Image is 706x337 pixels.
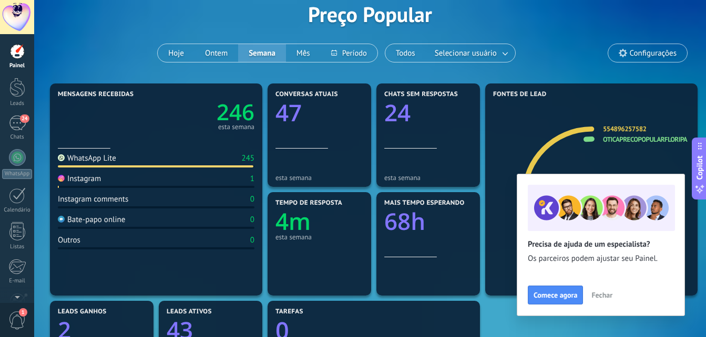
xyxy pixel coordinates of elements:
[2,244,33,250] div: Listas
[384,174,472,182] div: esta semana
[275,91,338,98] span: Conversas atuais
[58,174,101,184] div: Instagram
[275,233,363,241] div: esta semana
[587,287,617,303] button: Fechar
[528,239,674,249] h2: Precisa de ajuda de um especialista?
[58,308,107,315] span: Leads ganhos
[250,174,254,184] div: 1
[630,49,677,58] span: Configurações
[2,169,32,179] div: WhatsApp
[694,156,705,180] span: Copilot
[2,134,33,141] div: Chats
[156,97,254,127] a: 246
[58,215,125,225] div: Bate-papo online
[238,44,286,62] button: Semana
[19,308,27,317] span: 1
[195,44,238,62] button: Ontem
[528,254,674,264] span: Os parceiros podem ajustar seu Painel.
[426,44,515,62] button: Selecionar usuário
[241,153,254,163] div: 245
[2,62,33,69] div: Painel
[493,91,547,98] span: Fontes de lead
[250,235,254,245] div: 0
[433,46,499,60] span: Selecionar usuário
[250,215,254,225] div: 0
[384,91,458,98] span: Chats sem respostas
[2,278,33,285] div: E-mail
[385,44,426,62] button: Todos
[58,153,116,163] div: WhatsApp Lite
[167,308,212,315] span: Leads ativos
[58,175,65,182] img: Instagram
[275,308,303,315] span: Tarefas
[58,235,80,245] div: Outros
[2,207,33,214] div: Calendário
[384,97,411,128] text: 24
[275,97,302,128] text: 47
[528,286,583,304] button: Comece agora
[217,97,254,127] text: 246
[603,124,646,133] a: 554896257582
[603,135,687,144] a: oticaprecopopularfloripa
[158,44,195,62] button: Hoje
[384,205,425,237] text: 68h
[591,291,612,299] span: Fechar
[534,291,577,299] span: Comece agora
[58,216,65,223] img: Bate-papo online
[58,91,134,98] span: Mensagens recebidas
[275,174,363,182] div: esta semana
[58,154,65,161] img: WhatsApp Lite
[20,114,29,123] span: 24
[250,194,254,204] div: 0
[275,205,311,237] text: 4m
[321,44,377,62] button: Período
[2,100,33,107] div: Leads
[58,194,128,204] div: Instagram comments
[384,205,472,237] a: 68h
[384,199,465,207] span: Mais tempo esperando
[286,44,321,62] button: Mês
[218,124,254,130] div: esta semana
[275,199,342,207] span: Tempo de resposta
